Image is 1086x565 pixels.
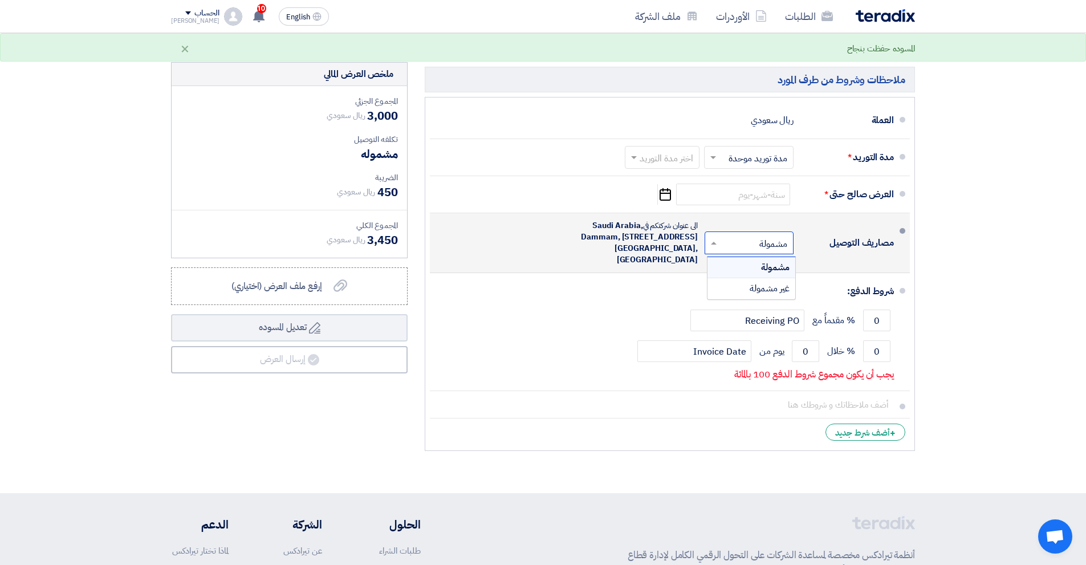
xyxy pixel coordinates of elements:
[761,261,790,274] span: مشمولة
[676,184,790,205] input: سنة-شهر-يوم
[286,13,310,21] span: English
[448,278,894,305] div: شروط الدفع:
[759,345,784,357] span: يوم من
[180,42,190,55] div: ×
[181,220,398,231] div: المجموع الكلي
[792,340,819,362] input: payment-term-2
[803,229,894,257] div: مصاريف التوصيل
[171,18,219,24] div: [PERSON_NAME]
[750,282,790,295] span: غير مشمولة
[257,4,266,13] span: 10
[231,279,322,293] span: إرفع ملف العرض (اختياري)
[279,7,329,26] button: English
[690,310,804,331] input: payment-term-2
[803,181,894,208] div: العرض صالح حتى
[425,67,915,92] h5: ملاحظات وشروط من طرف المورد
[263,516,322,533] li: الشركة
[171,346,408,373] button: إرسال العرض
[803,107,894,134] div: العملة
[572,220,698,266] div: الى عنوان شركتكم في
[224,7,242,26] img: profile_test.png
[637,340,751,362] input: payment-term-2
[367,231,398,249] span: 3,450
[863,310,890,331] input: payment-term-1
[327,234,365,246] span: ريال سعودي
[825,424,905,441] div: أضف شرط جديد
[734,369,894,380] p: يجب أن يكون مجموع شروط الدفع 100 بالمائة
[377,184,398,201] span: 450
[361,145,398,162] span: مشموله
[171,314,408,342] button: تعديل المسوده
[856,9,915,22] img: Teradix logo
[337,186,375,198] span: ريال سعودي
[890,426,896,440] span: +
[283,544,322,557] a: عن تيرادكس
[379,544,421,557] a: طلبات الشراء
[327,109,365,121] span: ريال سعودي
[847,42,915,55] div: المسوده حفظت بنجاح
[707,3,776,30] a: الأوردرات
[367,107,398,124] span: 3,000
[581,220,698,266] span: Saudi Arabia, Dammam, [STREET_ADDRESS] [GEOGRAPHIC_DATA], [GEOGRAPHIC_DATA]
[803,144,894,171] div: مدة التوريد
[171,516,229,533] li: الدعم
[181,172,398,184] div: الضريبة
[863,340,890,362] input: payment-term-2
[751,109,794,131] div: ريال سعودي
[181,133,398,145] div: تكلفه التوصيل
[356,516,421,533] li: الحلول
[626,3,707,30] a: ملف الشركة
[776,3,842,30] a: الطلبات
[827,345,855,357] span: % خلال
[1038,519,1072,554] div: Open chat
[181,95,398,107] div: المجموع الجزئي
[324,67,393,81] div: ملخص العرض المالي
[439,393,894,415] input: أضف ملاحظاتك و شروطك هنا
[172,544,229,557] a: لماذا تختار تيرادكس
[194,9,219,18] div: الحساب
[812,315,855,326] span: % مقدماً مع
